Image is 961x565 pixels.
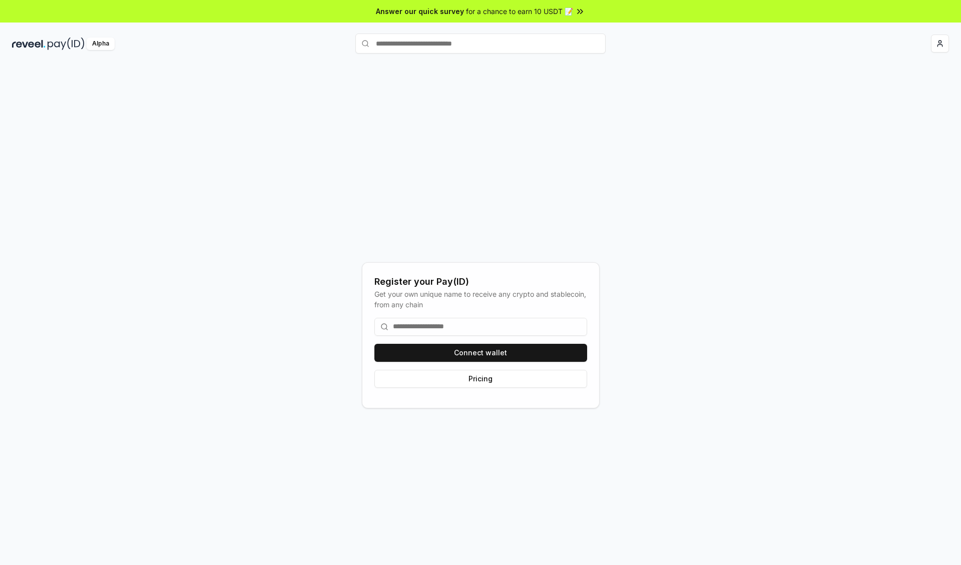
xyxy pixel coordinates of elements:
img: reveel_dark [12,38,46,50]
img: pay_id [48,38,85,50]
div: Alpha [87,38,115,50]
span: for a chance to earn 10 USDT 📝 [466,6,573,17]
span: Answer our quick survey [376,6,464,17]
div: Register your Pay(ID) [374,275,587,289]
div: Get your own unique name to receive any crypto and stablecoin, from any chain [374,289,587,310]
button: Pricing [374,370,587,388]
button: Connect wallet [374,344,587,362]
